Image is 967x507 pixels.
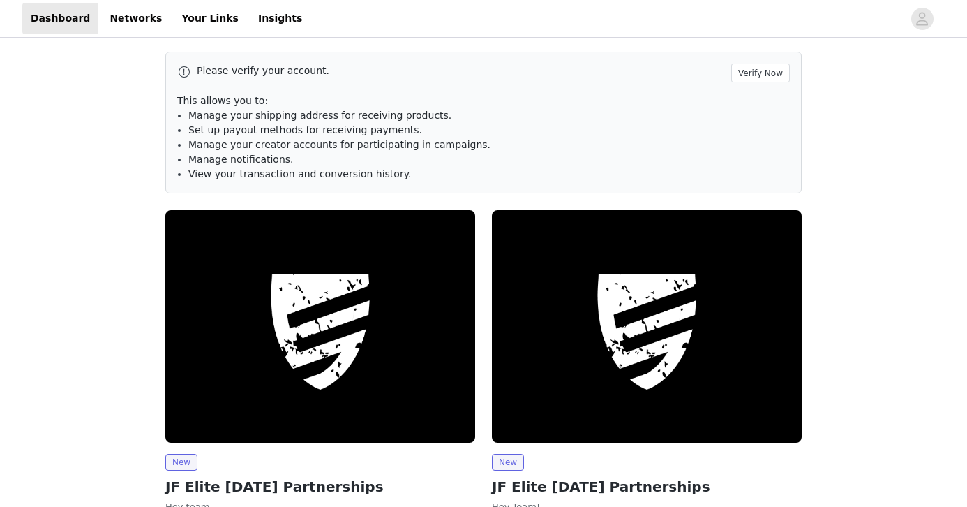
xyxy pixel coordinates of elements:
[188,168,411,179] span: View your transaction and conversion history.
[165,454,197,471] span: New
[188,139,490,150] span: Manage your creator accounts for participating in campaigns.
[250,3,310,34] a: Insights
[197,64,726,78] p: Please verify your account.
[101,3,170,34] a: Networks
[22,3,98,34] a: Dashboard
[165,210,475,443] img: Jacked Factory
[188,154,294,165] span: Manage notifications.
[492,454,524,471] span: New
[173,3,247,34] a: Your Links
[188,124,422,135] span: Set up payout methods for receiving payments.
[915,8,929,30] div: avatar
[492,476,802,497] h2: JF Elite [DATE] Partnerships
[492,210,802,443] img: Jacked Factory
[165,476,475,497] h2: JF Elite [DATE] Partnerships
[188,110,451,121] span: Manage your shipping address for receiving products.
[177,94,790,108] p: This allows you to:
[731,64,790,82] button: Verify Now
